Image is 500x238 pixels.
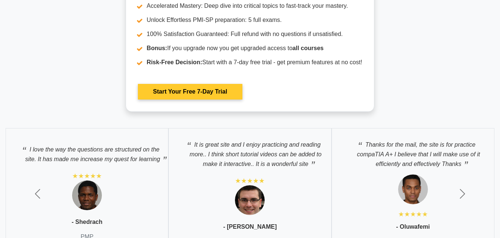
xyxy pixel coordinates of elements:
p: Thanks for the mail, the site is for practice compaTIA A+ I believe that I will make use of it ef... [339,136,487,169]
div: ★★★★★ [398,210,428,219]
p: - Oluwafemi [396,222,430,231]
p: - Shedrach [72,218,103,226]
div: ★★★★★ [72,172,102,180]
img: Testimonial 1 [235,185,265,215]
p: It is great site and I enjoy practicing and reading more.. I think short tutorial videos can be a... [176,136,323,169]
img: Testimonial 1 [398,175,428,204]
a: Start Your Free 7-Day Trial [138,84,242,100]
div: ★★★★★ [235,176,265,185]
img: Testimonial 1 [72,180,102,210]
p: - [PERSON_NAME] [223,222,277,231]
p: I love the way the questions are structured on the site. It has made me increase my quest for lea... [13,141,161,164]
